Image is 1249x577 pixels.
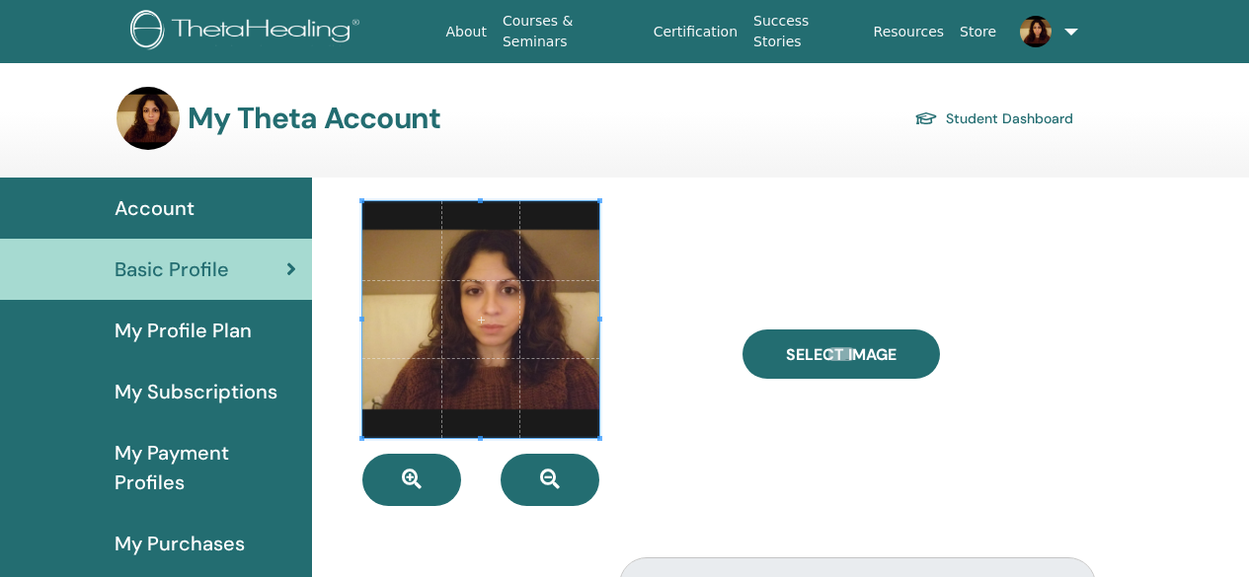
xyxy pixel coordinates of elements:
img: default.jpg [1020,16,1052,47]
span: Select Image [786,344,897,365]
img: default.jpg [117,87,180,150]
a: Store [952,14,1004,50]
img: logo.png [130,10,366,54]
span: My Payment Profiles [115,438,296,497]
span: My Subscriptions [115,377,277,406]
a: About [438,14,495,50]
span: Basic Profile [115,254,229,284]
span: Account [115,193,195,223]
h3: My Theta Account [188,101,440,136]
img: graduation-cap.svg [914,110,938,127]
a: Resources [866,14,953,50]
span: My Profile Plan [115,316,252,345]
a: Courses & Seminars [495,3,646,60]
span: My Purchases [115,529,245,558]
a: Success Stories [745,3,865,60]
a: Student Dashboard [914,105,1073,132]
input: Select Image [828,347,854,361]
a: Certification [646,14,745,50]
